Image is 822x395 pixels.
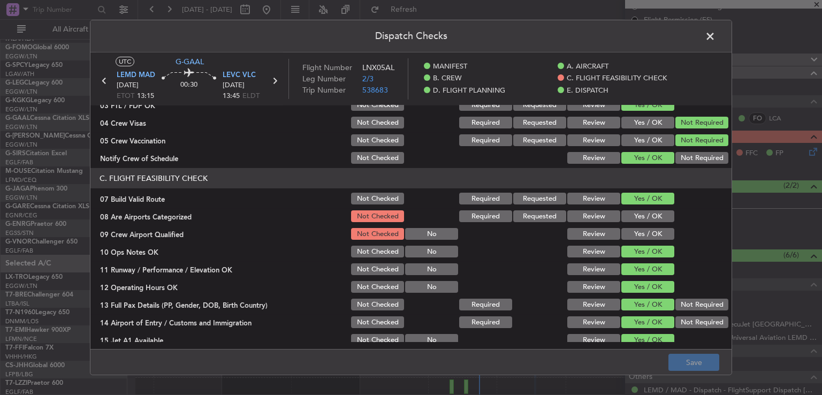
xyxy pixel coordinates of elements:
[675,299,728,310] button: Not Required
[90,20,732,52] header: Dispatch Checks
[675,134,728,146] button: Not Required
[621,193,674,204] button: Yes / OK
[621,134,674,146] button: Yes / OK
[621,334,674,346] button: Yes / OK
[675,152,728,164] button: Not Required
[621,246,674,257] button: Yes / OK
[621,299,674,310] button: Yes / OK
[621,152,674,164] button: Yes / OK
[675,117,728,128] button: Not Required
[567,73,667,84] span: C. FLIGHT FEASIBILITY CHECK
[621,281,674,293] button: Yes / OK
[621,228,674,240] button: Yes / OK
[621,316,674,328] button: Yes / OK
[621,210,674,222] button: Yes / OK
[675,316,728,328] button: Not Required
[621,263,674,275] button: Yes / OK
[621,117,674,128] button: Yes / OK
